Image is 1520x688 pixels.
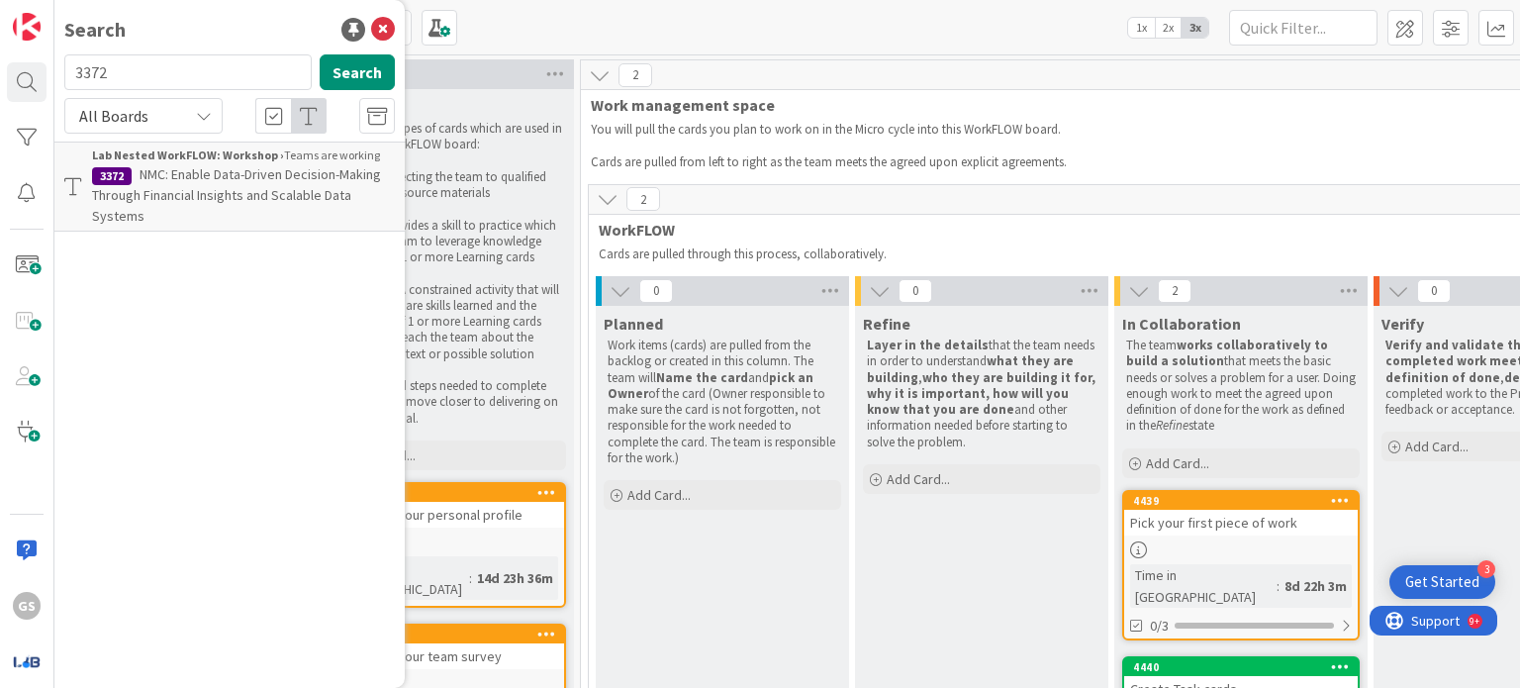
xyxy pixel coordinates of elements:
img: avatar [13,647,41,675]
span: Support [42,3,90,27]
span: Add Card... [887,470,950,488]
p: Learning: Directing the team to qualified refences and source materials [332,169,562,202]
span: 2 [1158,279,1191,303]
span: 2 [618,63,652,87]
span: 2 [626,187,660,211]
strong: works collaboratively to build a solution [1126,337,1331,369]
p: The team that meets the basic needs or solves a problem for a user. Doing enough work to meet the... [1126,338,1356,435]
div: Complete your team survey [331,643,564,669]
div: 3372 [92,167,132,185]
div: GS [13,592,41,620]
div: 4433 [339,628,564,641]
div: 4439Pick your first piece of work [1124,492,1358,536]
span: 0 [1417,279,1451,303]
b: Lab Nested WorkFLOW: Workshop › [92,147,284,162]
div: 3 [1477,560,1495,578]
div: 14d 23h 36m [472,567,558,589]
div: Pick your first piece of work [1124,510,1358,536]
span: 0 [899,279,932,303]
p: There are 4 types of cards which are used in the basic WorkFLOW board: [332,121,562,153]
div: Get Started [1405,572,1479,592]
p: that the team needs in order to understand , and other information needed before starting to solv... [867,338,1096,450]
div: Time in [GEOGRAPHIC_DATA] [1130,564,1277,608]
strong: what they are building [867,352,1077,385]
div: 4439 [1124,492,1358,510]
span: Refine [863,314,910,334]
span: 0/3 [1150,616,1169,637]
span: Planned [604,314,663,334]
span: Verify [1381,314,1424,334]
span: 1x [1128,18,1155,38]
div: 4438 [331,484,564,502]
a: Lab Nested WorkFLOW: Workshop ›Teams are working3372NMC: Enable Data-Driven Decision-Making Throu... [54,142,405,232]
div: 4439 [1133,494,1358,508]
div: Search [64,15,126,45]
a: 4438Complete your personal profileTime in [GEOGRAPHIC_DATA]:14d 23h 36m [329,482,566,608]
span: : [469,567,472,589]
span: In Collaboration [1122,314,1241,334]
strong: who they are building it for, why it is important, how will you know that you are done [867,369,1098,419]
button: Search [320,54,395,90]
strong: Name the card [656,369,748,386]
span: Add Card... [627,486,691,504]
p: Experiment: A constrained activity that will require 1 of mare skills learned and the knowledge o... [332,282,562,362]
input: Search for title... [64,54,312,90]
div: Open Get Started checklist, remaining modules: 3 [1389,565,1495,599]
div: 9+ [100,8,110,24]
span: Add Card... [1405,438,1469,455]
div: 4438Complete your personal profile [331,484,564,528]
div: 4433 [331,626,564,643]
span: Add Card... [1146,454,1209,472]
div: 4440 [1133,660,1358,674]
p: Practice: Provides a skill to practice which allows the team to leverage knowledge gained from 1 ... [332,218,562,266]
a: 4439Pick your first piece of workTime in [GEOGRAPHIC_DATA]:8d 22h 3m0/3 [1122,490,1360,640]
img: Visit kanbanzone.com [13,13,41,41]
div: 4440 [1124,658,1358,676]
input: Quick Filter... [1229,10,1377,46]
div: Complete your personal profile [331,502,564,528]
div: 4438 [339,486,564,500]
em: Refine [1156,417,1188,434]
p: Work items (cards) are pulled from the backlog or created in this column. The team will and of th... [608,338,837,466]
p: Do: Tasks and steps needed to complete the work and move closer to delivering on a strategic goal. [332,378,562,427]
span: 3x [1182,18,1208,38]
span: : [1277,575,1280,597]
div: 8d 22h 3m [1280,575,1352,597]
span: All Boards [79,106,148,126]
span: 2x [1155,18,1182,38]
span: 0 [639,279,673,303]
div: 4433Complete your team survey [331,626,564,669]
span: NMC: Enable Data-Driven Decision-Making Through Financial Insights and Scalable Data Systems [92,165,381,225]
div: Teams are working [92,147,395,164]
strong: pick an Owner [608,369,816,402]
strong: Layer in the details [867,337,989,353]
